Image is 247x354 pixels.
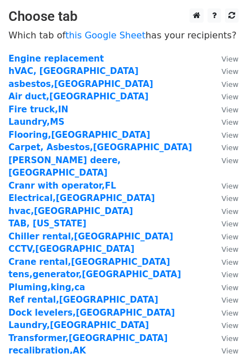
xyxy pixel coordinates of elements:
[8,104,68,115] a: Fire truck,IN
[8,117,64,127] a: Laundry,MS
[8,155,121,178] a: [PERSON_NAME] deere,[GEOGRAPHIC_DATA]
[8,193,155,203] a: Electrical,[GEOGRAPHIC_DATA]
[8,320,149,330] a: Laundry,[GEOGRAPHIC_DATA]
[222,143,239,152] small: View
[210,155,239,165] a: View
[210,117,239,127] a: View
[210,54,239,64] a: View
[222,220,239,228] small: View
[222,296,239,304] small: View
[8,66,139,76] a: hVAC, [GEOGRAPHIC_DATA]
[8,142,192,152] a: Carpet, Asbestos,[GEOGRAPHIC_DATA]
[8,257,170,267] a: Crane rental,[GEOGRAPHIC_DATA]
[210,104,239,115] a: View
[222,270,239,279] small: View
[210,66,239,76] a: View
[210,269,239,279] a: View
[210,257,239,267] a: View
[210,333,239,343] a: View
[210,91,239,102] a: View
[210,244,239,254] a: View
[222,258,239,266] small: View
[8,91,148,102] a: Air duct,[GEOGRAPHIC_DATA]
[8,206,133,216] a: hvac,[GEOGRAPHIC_DATA]
[210,231,239,242] a: View
[222,334,239,343] small: View
[8,244,134,254] a: CCTV,[GEOGRAPHIC_DATA]
[222,283,239,292] small: View
[210,79,239,89] a: View
[222,118,239,126] small: View
[222,233,239,241] small: View
[210,308,239,318] a: View
[65,30,145,41] a: this Google Sheet
[222,182,239,190] small: View
[8,333,167,343] a: Transformer,[GEOGRAPHIC_DATA]
[8,130,150,140] a: Flooring,[GEOGRAPHIC_DATA]
[210,142,239,152] a: View
[222,245,239,254] small: View
[222,55,239,63] small: View
[222,80,239,89] small: View
[8,218,86,229] a: TAB, [US_STATE]
[8,231,173,242] a: Chiller rental,[GEOGRAPHIC_DATA]
[8,79,153,89] a: asbestos,[GEOGRAPHIC_DATA]
[222,194,239,203] small: View
[8,295,158,305] a: Ref rental,[GEOGRAPHIC_DATA]
[222,131,239,139] small: View
[210,206,239,216] a: View
[8,8,239,25] h3: Choose tab
[210,193,239,203] a: View
[8,29,239,41] p: Which tab of has your recipients?
[8,54,104,64] a: Engine replacement
[222,93,239,101] small: View
[222,67,239,76] small: View
[8,269,181,279] a: tens,generator,[GEOGRAPHIC_DATA]
[210,181,239,191] a: View
[222,207,239,216] small: View
[210,218,239,229] a: View
[8,181,116,191] a: Cranr with operator,FL
[210,320,239,330] a: View
[8,308,175,318] a: Dock levelers,[GEOGRAPHIC_DATA]
[222,309,239,317] small: View
[222,156,239,165] small: View
[210,282,239,292] a: View
[222,106,239,114] small: View
[210,130,239,140] a: View
[222,321,239,330] small: View
[8,282,85,292] a: Pluming,king,ca
[210,295,239,305] a: View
